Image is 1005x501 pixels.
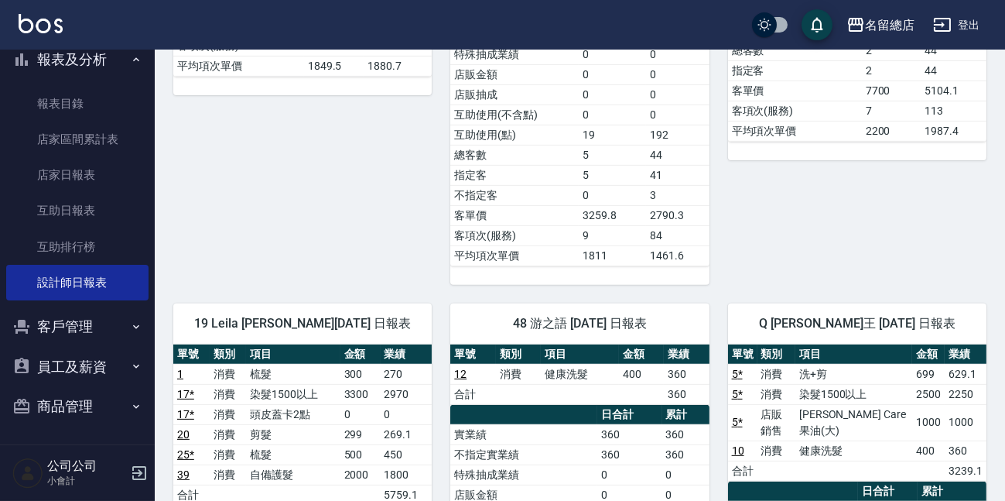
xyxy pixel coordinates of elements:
th: 項目 [246,345,340,365]
th: 單號 [450,345,495,365]
td: 指定客 [450,165,579,185]
td: 3 [646,185,709,205]
img: Person [12,458,43,489]
td: 染髮1500以上 [795,384,913,404]
td: 頭皮蓋卡2點 [246,404,340,424]
td: 400 [619,364,664,384]
a: 報表目錄 [6,86,149,122]
td: 店販銷售 [757,404,795,441]
td: 2 [862,60,921,81]
td: 3259.8 [579,205,646,225]
td: 消費 [210,404,246,424]
td: 平均項次單價 [728,121,862,141]
table: a dense table [450,345,709,405]
a: 12 [454,368,467,380]
button: 客戶管理 [6,307,149,347]
td: 19 [579,125,646,145]
span: 19 Leila [PERSON_NAME][DATE] 日報表 [192,316,413,331]
td: 0 [646,64,709,84]
h5: 公司公司 [47,458,126,474]
td: 不指定客 [450,185,579,205]
td: 360 [664,364,709,384]
td: 500 [340,444,381,465]
td: 剪髮 [246,424,340,444]
td: 0 [579,84,646,105]
a: 20 [177,428,190,441]
td: 400 [912,441,945,461]
td: 客單價 [450,205,579,225]
td: 消費 [757,364,795,384]
th: 單號 [728,345,757,365]
td: 0 [340,404,381,424]
td: 客項次(服務) [450,225,579,245]
td: 0 [646,44,709,64]
th: 項目 [795,345,913,365]
a: 店家日報表 [6,157,149,193]
td: 113 [921,101,986,121]
td: 1461.6 [646,245,709,266]
td: 360 [597,444,662,465]
td: 5 [579,145,646,165]
td: 1987.4 [921,121,986,141]
td: 消費 [757,384,795,404]
td: 客單價 [728,81,862,101]
span: 48 游之語 [DATE] 日報表 [469,316,690,331]
a: 互助排行榜 [6,229,149,265]
a: 10 [732,444,744,457]
td: 消費 [757,441,795,461]
a: 39 [177,468,190,481]
th: 類別 [210,345,246,365]
button: 員工及薪資 [6,347,149,387]
a: 店家區間累計表 [6,122,149,157]
th: 類別 [757,345,795,365]
td: 44 [921,60,986,81]
td: 1000 [912,404,945,441]
td: 5 [579,165,646,185]
td: 450 [381,444,432,465]
td: 梳髮 [246,444,340,465]
th: 單號 [173,345,210,365]
td: 3239.1 [945,461,986,481]
td: 299 [340,424,381,444]
th: 累計 [662,405,709,425]
th: 金額 [619,345,664,365]
p: 小會計 [47,474,126,488]
td: 消費 [210,465,246,485]
td: 健康洗髮 [795,441,913,461]
td: 指定客 [728,60,862,81]
td: 梳髮 [246,364,340,384]
td: 360 [662,424,709,444]
td: 互助使用(點) [450,125,579,145]
td: 特殊抽成業績 [450,44,579,64]
td: 269.1 [381,424,432,444]
span: Q [PERSON_NAME]王 [DATE] 日報表 [747,316,968,331]
td: 629.1 [945,364,986,384]
div: 名留總店 [865,15,914,35]
button: 商品管理 [6,386,149,427]
a: 設計師日報表 [6,265,149,300]
button: save [802,9,832,40]
td: 0 [662,465,709,485]
button: 報表及分析 [6,39,149,80]
td: 自備護髮 [246,465,340,485]
td: 1849.5 [304,56,364,76]
td: 消費 [496,364,541,384]
td: 0 [579,64,646,84]
th: 金額 [340,345,381,365]
td: 0 [579,105,646,125]
td: 2200 [862,121,921,141]
td: 合計 [450,384,495,404]
td: 360 [662,444,709,465]
td: 360 [597,424,662,444]
td: 0 [579,44,646,64]
table: a dense table [728,345,986,482]
td: 平均項次單價 [173,56,304,76]
td: 平均項次單價 [450,245,579,266]
td: 健康洗髮 [541,364,619,384]
td: 7 [862,101,921,121]
td: 41 [646,165,709,185]
td: 2500 [912,384,945,404]
td: 特殊抽成業績 [450,465,597,485]
td: 0 [381,404,432,424]
td: 1000 [945,404,986,441]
